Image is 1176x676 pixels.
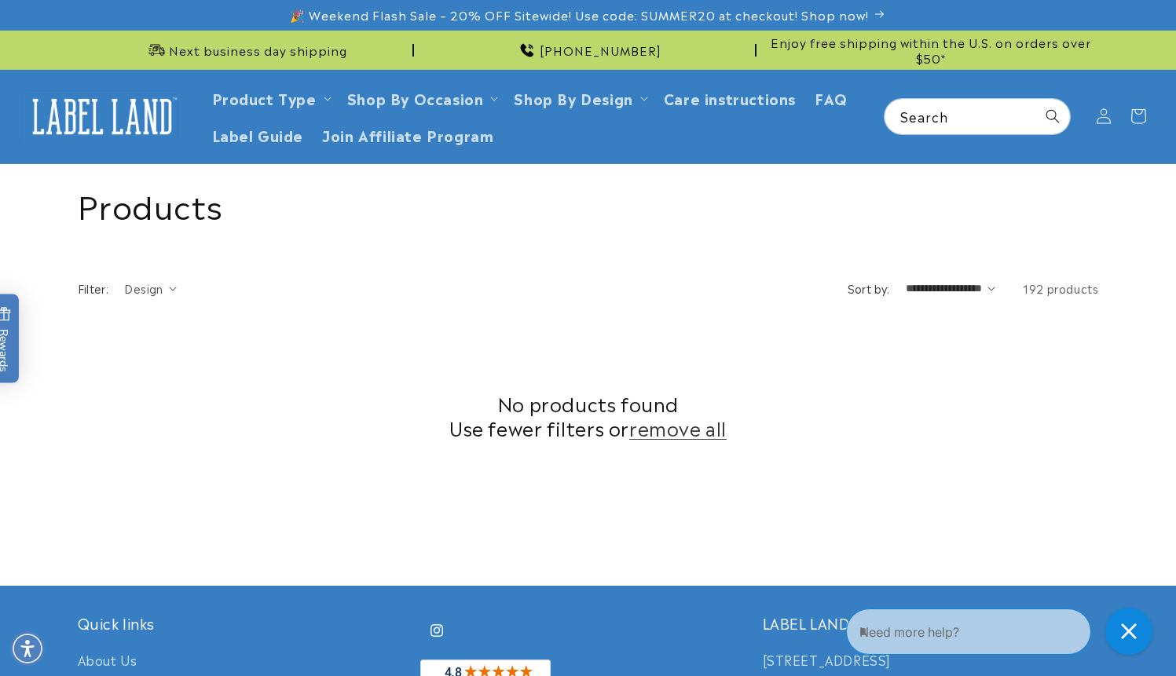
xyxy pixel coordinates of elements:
span: 🎉 Weekend Flash Sale – 20% OFF Sitewide! Use code: SUMMER20 at checkout! Shop now! [290,7,869,23]
span: Shop By Occasion [347,89,484,107]
button: Search [1035,99,1070,133]
span: Enjoy free shipping within the U.S. on orders over $50* [763,35,1099,65]
a: Label Land [18,86,187,147]
a: Join Affiliate Program [313,116,503,153]
img: Label Land [24,92,181,141]
a: Product Type [212,87,317,108]
span: Label Guide [212,126,304,144]
a: remove all [629,415,727,440]
h2: Quick links [78,614,414,632]
a: Care instructions [654,79,805,116]
div: Announcement [420,31,757,69]
div: Accessibility Menu [10,631,45,666]
span: Care instructions [664,89,796,107]
summary: Shop By Occasion [338,79,505,116]
label: Sort by: [848,280,890,296]
h2: Filter: [78,280,109,297]
summary: Shop By Design [504,79,654,116]
a: FAQ [805,79,857,116]
span: Next business day shipping [169,42,347,58]
span: [PHONE_NUMBER] [540,42,661,58]
span: Design [124,280,163,296]
a: Shop By Design [514,87,632,108]
div: Announcement [78,31,414,69]
a: Label Guide [203,116,313,153]
span: Join Affiliate Program [322,126,493,144]
div: Announcement [763,31,1099,69]
summary: Product Type [203,79,338,116]
span: 192 products [1023,280,1098,296]
iframe: Gorgias Floating Chat [846,602,1160,660]
span: FAQ [815,89,848,107]
summary: Design (0 selected) [124,280,177,297]
h2: No products found Use fewer filters or [78,391,1099,440]
h1: Products [78,184,1099,225]
h2: LABEL LAND [763,614,1099,632]
a: About Us [78,649,137,675]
